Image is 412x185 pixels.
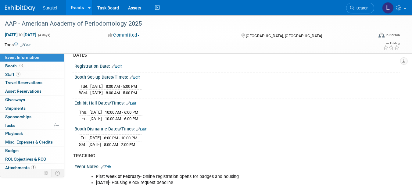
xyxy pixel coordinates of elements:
div: Exhibit Hall Dates/Times: [74,98,400,106]
a: Tasks [0,121,64,130]
div: Booth Dismantle Dates/Times: [74,124,400,132]
span: 10:00 AM - 6:00 PM [105,110,138,115]
td: Personalize Event Tab Strip [41,169,52,177]
li: - Online registration opens for badges and housing [96,174,333,180]
a: Sponsorships [0,113,64,121]
div: Event Format [342,32,400,41]
td: Wed. [79,90,90,96]
span: 10:00 AM - 6:00 PM [105,116,138,121]
div: AAP - American Academy of Periodontology 2025 [3,18,366,29]
a: Misc. Expenses & Credits [0,138,64,146]
b: First week of February [96,174,140,179]
span: 1 [31,165,36,170]
a: Edit [126,101,136,105]
span: Travel Reservations [5,80,42,85]
a: Event Information [0,53,64,62]
td: [DATE] [90,83,103,90]
a: Search [346,3,374,13]
span: Tasks [5,123,15,128]
span: 6:00 PM - 10:00 PM [104,136,137,140]
a: Edit [101,165,111,169]
span: [GEOGRAPHIC_DATA], [GEOGRAPHIC_DATA] [246,34,322,38]
a: Attachments1 [0,164,64,172]
a: Edit [136,127,146,131]
td: Tue. [79,83,90,90]
span: Shipments [5,106,26,111]
img: Larry Boduris [382,2,394,14]
span: 8:00 AM - 5:00 PM [106,91,137,95]
span: Surgitel [43,5,57,10]
span: Asset Reservations [5,89,41,94]
span: 8:00 AM - 2:00 PM [104,142,135,147]
a: Booth [0,62,64,70]
span: Attachments [5,165,36,170]
span: Search [354,6,368,10]
a: Travel Reservations [0,79,64,87]
span: Sponsorships [5,114,31,119]
span: 1 [16,72,20,76]
a: Staff1 [0,70,64,79]
span: 8:00 AM - 5:00 PM [106,84,137,89]
span: Misc. Expenses & Credits [5,140,53,144]
td: Tags [5,42,30,48]
a: ROI, Objectives & ROO [0,155,64,163]
div: Registration Date: [74,62,400,69]
span: Playbook [5,131,23,136]
td: [DATE] [89,109,102,116]
div: Event Notes: [74,162,400,170]
a: Budget [0,147,64,155]
span: Event Information [5,55,39,60]
span: Giveaways [5,97,25,102]
span: ROI, Objectives & ROO [5,157,46,162]
a: Edit [20,43,30,47]
td: [DATE] [90,90,103,96]
div: TRACKING [73,153,395,159]
td: [DATE] [89,116,102,122]
a: Asset Reservations [0,87,64,95]
td: Sat. [79,141,88,148]
a: Edit [112,64,122,69]
span: to [18,32,23,37]
td: Fri. [79,135,88,141]
td: Toggle Event Tabs [52,169,64,177]
a: Playbook [0,130,64,138]
td: [DATE] [88,141,101,148]
td: [DATE] [88,135,101,141]
span: Booth [5,63,24,68]
div: DATES [73,52,395,59]
img: ExhibitDay [5,5,35,11]
span: Staff [5,72,20,77]
a: Edit [130,75,140,80]
a: Shipments [0,104,64,112]
td: Fri. [79,116,89,122]
button: Committed [106,32,142,38]
span: Budget [5,148,19,153]
div: In-Person [385,33,400,37]
a: Giveaways [0,96,64,104]
td: Thu. [79,109,89,116]
div: Event Rating [383,42,399,45]
div: Booth Set-up Dates/Times: [74,73,400,80]
span: (4 days) [38,33,50,37]
span: Booth not reserved yet [18,63,24,68]
span: [DATE] [DATE] [5,32,37,37]
img: Format-Inperson.png [378,33,385,37]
